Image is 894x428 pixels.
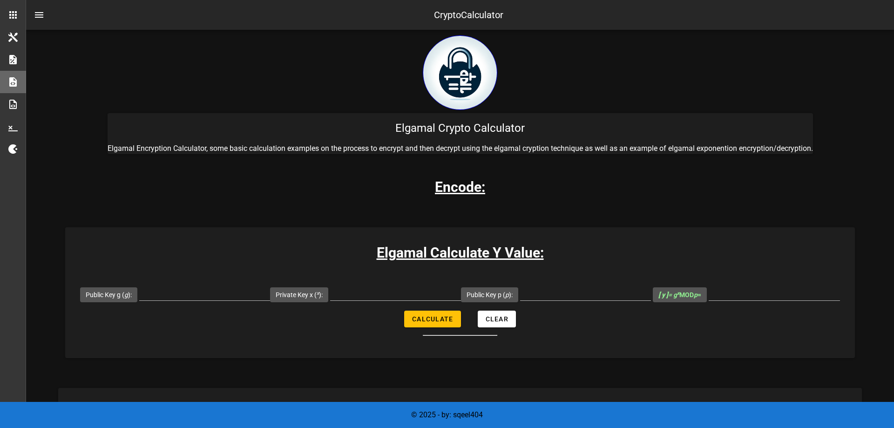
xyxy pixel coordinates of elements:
[423,35,497,110] img: encryption logo
[434,8,503,22] div: CryptoCalculator
[276,290,323,299] label: Private Key x ( ):
[317,290,319,296] sup: x
[694,291,698,299] i: p
[411,410,483,419] span: © 2025 - by: sqeel404
[86,290,132,299] label: Public Key g ( ):
[677,290,679,296] sup: x
[485,315,508,323] span: Clear
[435,177,485,197] h3: Encode:
[124,291,128,299] i: g
[658,291,679,299] i: = g
[28,4,50,26] button: nav-menu-toggle
[467,290,513,299] label: Public Key p ( ):
[108,143,813,154] p: Elgamal Encryption Calculator, some basic calculation examples on the process to encrypt and then...
[658,291,701,299] span: MOD =
[505,291,509,299] i: p
[423,103,497,112] a: home
[658,291,668,299] b: [ y ]
[478,311,516,327] button: Clear
[404,311,461,327] button: Calculate
[108,113,813,143] div: Elgamal Crypto Calculator
[412,315,453,323] span: Calculate
[65,242,855,263] h3: Elgamal Calculate Y Value:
